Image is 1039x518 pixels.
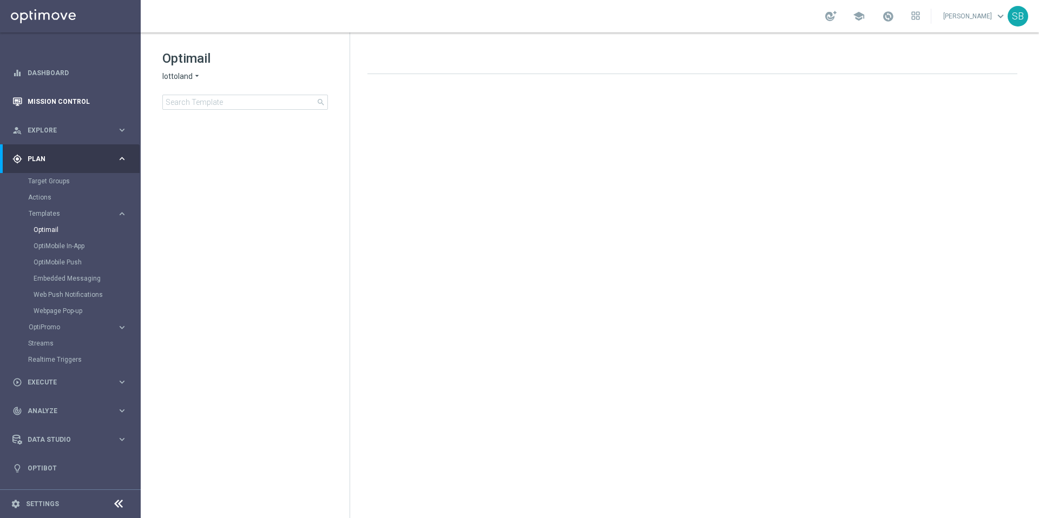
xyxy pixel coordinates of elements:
a: Settings [26,501,59,507]
i: gps_fixed [12,154,22,164]
input: Search Template [162,95,328,110]
div: Analyze [12,406,117,416]
span: Execute [28,379,117,386]
a: OptiMobile Push [34,258,113,267]
i: keyboard_arrow_right [117,434,127,444]
div: Web Push Notifications [34,287,140,303]
span: Analyze [28,408,117,414]
div: OptiMobile In-App [34,238,140,254]
a: Optibot [28,454,127,482]
button: OptiPromo keyboard_arrow_right [28,323,128,331]
span: OptiPromo [29,324,106,330]
i: keyboard_arrow_right [117,322,127,333]
div: OptiMobile Push [34,254,140,270]
div: Data Studio [12,435,117,444]
i: settings [11,499,21,509]
div: Execute [12,377,117,387]
i: person_search [12,125,22,135]
div: Explore [12,125,117,135]
i: equalizer [12,68,22,78]
button: equalizer Dashboard [12,69,128,77]
div: Templates [28,205,140,319]
span: Templates [29,210,106,217]
div: OptiPromo [28,319,140,335]
i: keyboard_arrow_right [117,125,127,135]
a: Optimail [34,225,113,234]
div: Embedded Messaging [34,270,140,287]
div: Webpage Pop-up [34,303,140,319]
span: Plan [28,156,117,162]
div: Templates [29,210,117,217]
span: search [317,98,325,107]
button: lightbulb Optibot [12,464,128,473]
div: SB [1008,6,1028,26]
div: Target Groups [28,173,140,189]
i: keyboard_arrow_right [117,377,127,387]
div: Optibot [12,454,127,482]
a: Webpage Pop-up [34,307,113,315]
button: Data Studio keyboard_arrow_right [12,435,128,444]
div: Dashboard [12,58,127,87]
i: track_changes [12,406,22,416]
div: OptiPromo [29,324,117,330]
i: play_circle_outline [12,377,22,387]
div: Mission Control [12,87,127,116]
h1: Optimail [162,50,328,67]
a: Streams [28,339,113,348]
button: Templates keyboard_arrow_right [28,209,128,218]
div: Plan [12,154,117,164]
a: Dashboard [28,58,127,87]
a: Realtime Triggers [28,355,113,364]
div: Streams [28,335,140,351]
a: Embedded Messaging [34,274,113,283]
i: arrow_drop_down [193,71,201,82]
button: Mission Control [12,97,128,106]
button: lottoland arrow_drop_down [162,71,201,82]
i: keyboard_arrow_right [117,406,127,416]
span: lottoland [162,71,193,82]
div: Realtime Triggers [28,351,140,368]
span: school [853,10,865,22]
a: Web Push Notifications [34,290,113,299]
button: track_changes Analyze keyboard_arrow_right [12,407,128,415]
button: play_circle_outline Execute keyboard_arrow_right [12,378,128,387]
button: person_search Explore keyboard_arrow_right [12,126,128,135]
span: keyboard_arrow_down [995,10,1007,22]
a: OptiMobile In-App [34,242,113,250]
a: [PERSON_NAME]keyboard_arrow_down [942,8,1008,24]
a: Target Groups [28,177,113,185]
button: gps_fixed Plan keyboard_arrow_right [12,155,128,163]
div: Actions [28,189,140,205]
span: Explore [28,127,117,134]
i: keyboard_arrow_right [117,154,127,164]
i: lightbulb [12,463,22,473]
i: keyboard_arrow_right [117,209,127,219]
span: Data Studio [28,436,117,443]
a: Mission Control [28,87,127,116]
div: Optimail [34,222,140,238]
a: Actions [28,193,113,202]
